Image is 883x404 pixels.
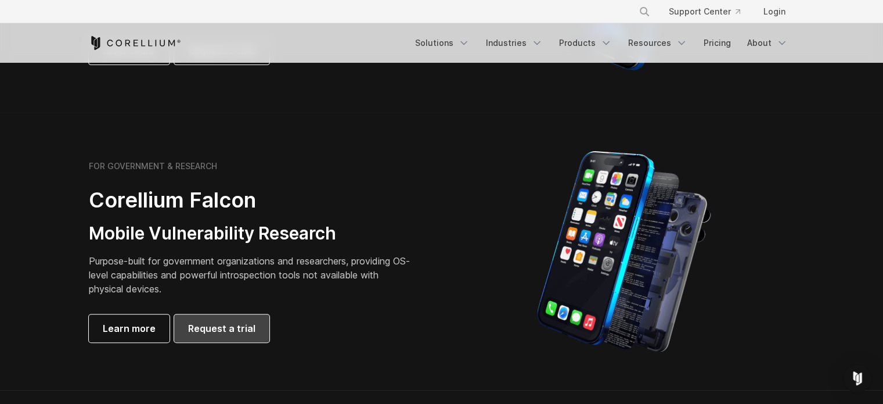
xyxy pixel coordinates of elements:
img: iPhone model separated into the mechanics used to build the physical device. [536,150,711,353]
span: Request a trial [188,321,255,335]
a: Corellium Home [89,36,181,50]
a: Resources [621,33,694,53]
a: About [740,33,795,53]
p: Purpose-built for government organizations and researchers, providing OS-level capabilities and p... [89,254,414,296]
a: Learn more [89,314,170,342]
a: Request a trial [174,314,269,342]
div: Navigation Menu [625,1,795,22]
span: Learn more [103,321,156,335]
h6: FOR GOVERNMENT & RESEARCH [89,161,217,171]
a: Solutions [408,33,477,53]
a: Industries [479,33,550,53]
h2: Corellium Falcon [89,187,414,213]
button: Search [634,1,655,22]
a: Products [552,33,619,53]
div: Navigation Menu [408,33,795,53]
h3: Mobile Vulnerability Research [89,223,414,245]
a: Pricing [697,33,738,53]
a: Login [754,1,795,22]
a: Support Center [659,1,749,22]
div: Open Intercom Messenger [844,364,871,392]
